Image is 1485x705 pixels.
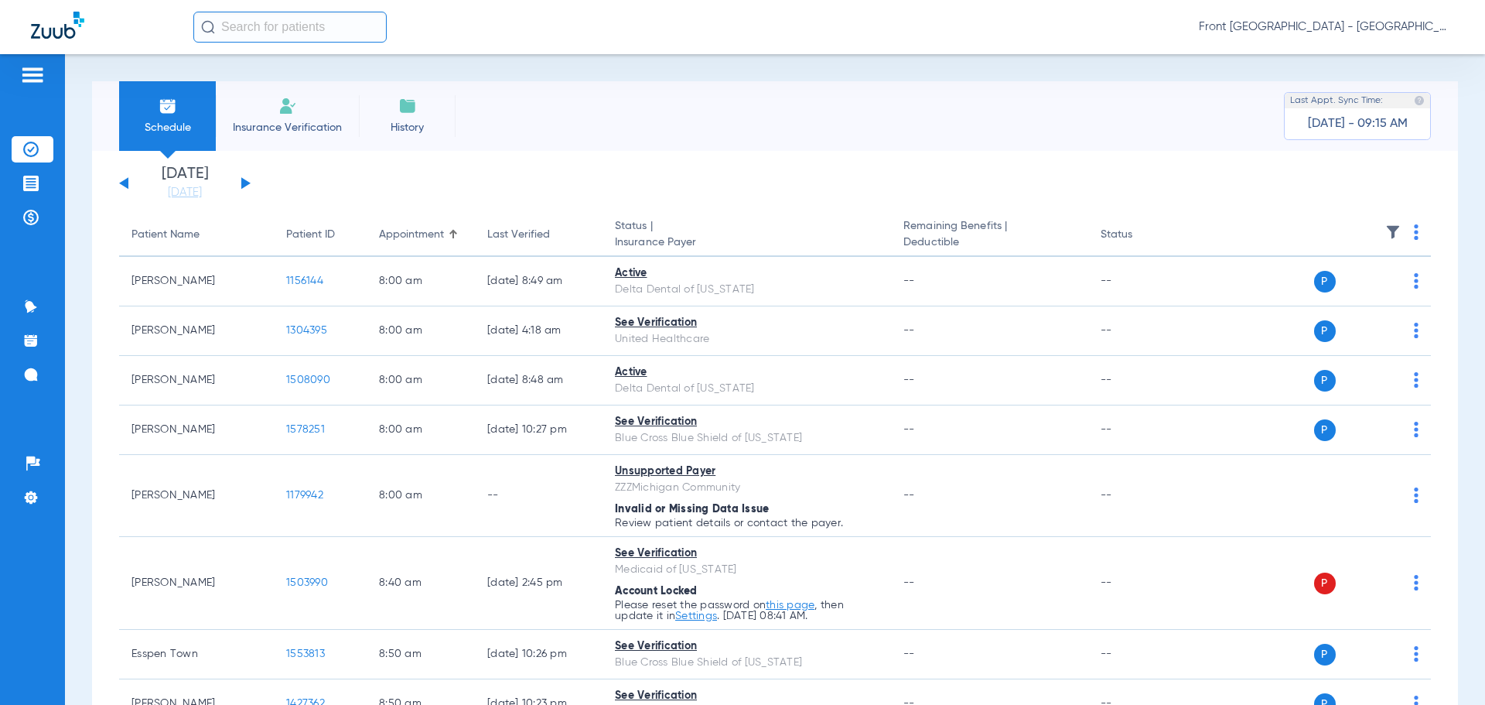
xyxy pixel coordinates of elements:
[286,577,328,588] span: 1503990
[1088,214,1193,257] th: Status
[367,406,475,455] td: 8:00 AM
[1414,422,1418,437] img: group-dot-blue.svg
[119,356,274,406] td: [PERSON_NAME]
[286,375,330,385] span: 1508090
[615,655,879,671] div: Blue Cross Blue Shield of [US_STATE]
[615,546,879,562] div: See Verification
[1088,406,1193,455] td: --
[159,97,177,115] img: Schedule
[475,630,603,679] td: [DATE] 10:26 PM
[1088,630,1193,679] td: --
[475,306,603,356] td: [DATE] 4:18 AM
[1379,323,1395,338] img: x.svg
[1088,455,1193,537] td: --
[367,537,475,630] td: 8:40 AM
[1314,644,1336,666] span: P
[1385,224,1401,240] img: filter.svg
[903,577,915,588] span: --
[1414,575,1418,590] img: group-dot-blue.svg
[903,424,915,435] span: --
[286,275,323,286] span: 1156144
[615,688,879,704] div: See Verification
[1088,537,1193,630] td: --
[903,375,915,385] span: --
[1199,19,1454,35] span: Front [GEOGRAPHIC_DATA] - [GEOGRAPHIC_DATA] | My Community Dental Centers
[1088,257,1193,306] td: --
[367,257,475,306] td: 8:00 AM
[227,120,347,135] span: Insurance Verification
[367,306,475,356] td: 8:00 AM
[903,234,1075,251] span: Deductible
[286,227,335,243] div: Patient ID
[286,490,323,501] span: 1179942
[201,20,215,34] img: Search Icon
[475,537,603,630] td: [DATE] 2:45 PM
[675,611,717,621] a: Settings
[1314,320,1336,342] span: P
[286,227,354,243] div: Patient ID
[1314,573,1336,594] span: P
[119,306,274,356] td: [PERSON_NAME]
[475,257,603,306] td: [DATE] 8:49 AM
[138,185,231,200] a: [DATE]
[475,356,603,406] td: [DATE] 8:48 AM
[615,381,879,397] div: Delta Dental of [US_STATE]
[1414,273,1418,289] img: group-dot-blue.svg
[487,227,550,243] div: Last Verified
[1314,419,1336,441] span: P
[615,600,879,621] p: Please reset the password on , then update it in . [DATE] 08:41 AM.
[1414,224,1418,240] img: group-dot-blue.svg
[891,214,1087,257] th: Remaining Benefits |
[903,649,915,659] span: --
[1088,356,1193,406] td: --
[20,66,45,84] img: hamburger-icon
[138,166,231,200] li: [DATE]
[615,562,879,578] div: Medicaid of [US_STATE]
[615,315,879,331] div: See Verification
[119,257,274,306] td: [PERSON_NAME]
[903,325,915,336] span: --
[615,504,769,515] span: Invalid or Missing Data Issue
[1088,306,1193,356] td: --
[1414,372,1418,388] img: group-dot-blue.svg
[131,227,261,243] div: Patient Name
[119,406,274,455] td: [PERSON_NAME]
[1314,370,1336,392] span: P
[367,356,475,406] td: 8:00 AM
[615,265,879,282] div: Active
[1379,575,1395,590] img: x.svg
[615,414,879,430] div: See Verification
[766,600,814,611] a: this page
[615,364,879,381] div: Active
[367,455,475,537] td: 8:00 AM
[903,490,915,501] span: --
[367,630,475,679] td: 8:50 AM
[1308,116,1408,132] span: [DATE] - 09:15 AM
[1379,273,1395,289] img: x.svg
[1379,646,1395,662] img: x.svg
[487,227,590,243] div: Last Verified
[615,518,879,529] p: Review patient details or contact the payer.
[615,430,879,447] div: Blue Cross Blue Shield of [US_STATE]
[1414,95,1425,106] img: last sync help info
[615,638,879,655] div: See Verification
[603,214,891,257] th: Status |
[119,630,274,679] td: Esspen Town
[615,234,879,251] span: Insurance Payer
[1314,271,1336,293] span: P
[398,97,417,115] img: History
[119,455,274,537] td: [PERSON_NAME]
[286,325,327,336] span: 1304395
[193,12,387,43] input: Search for patients
[1414,323,1418,338] img: group-dot-blue.svg
[1408,631,1485,705] iframe: Chat Widget
[615,282,879,298] div: Delta Dental of [US_STATE]
[31,12,84,39] img: Zuub Logo
[615,586,698,597] span: Account Locked
[1414,488,1418,503] img: group-dot-blue.svg
[615,331,879,347] div: United Healthcare
[1379,488,1395,503] img: x.svg
[615,480,879,496] div: ZZZMichigan Community
[1379,372,1395,388] img: x.svg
